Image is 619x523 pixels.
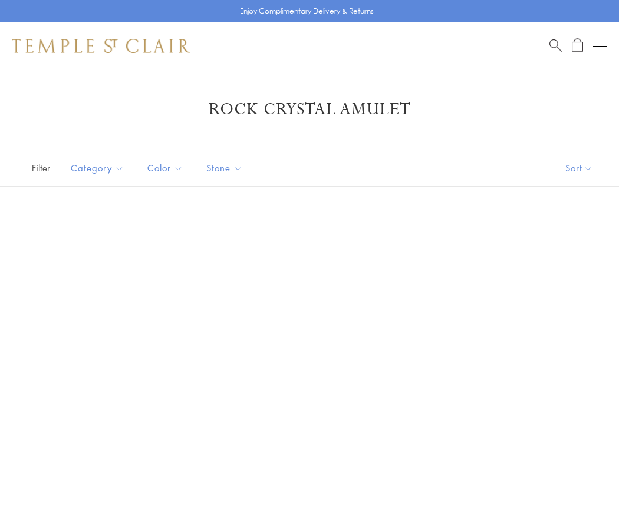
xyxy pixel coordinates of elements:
[200,161,251,176] span: Stone
[139,155,192,181] button: Color
[539,150,619,186] button: Show sort by
[240,5,374,17] p: Enjoy Complimentary Delivery & Returns
[593,39,607,53] button: Open navigation
[549,38,562,53] a: Search
[572,38,583,53] a: Open Shopping Bag
[29,99,590,120] h1: Rock Crystal Amulet
[65,161,133,176] span: Category
[141,161,192,176] span: Color
[197,155,251,181] button: Stone
[12,39,190,53] img: Temple St. Clair
[62,155,133,181] button: Category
